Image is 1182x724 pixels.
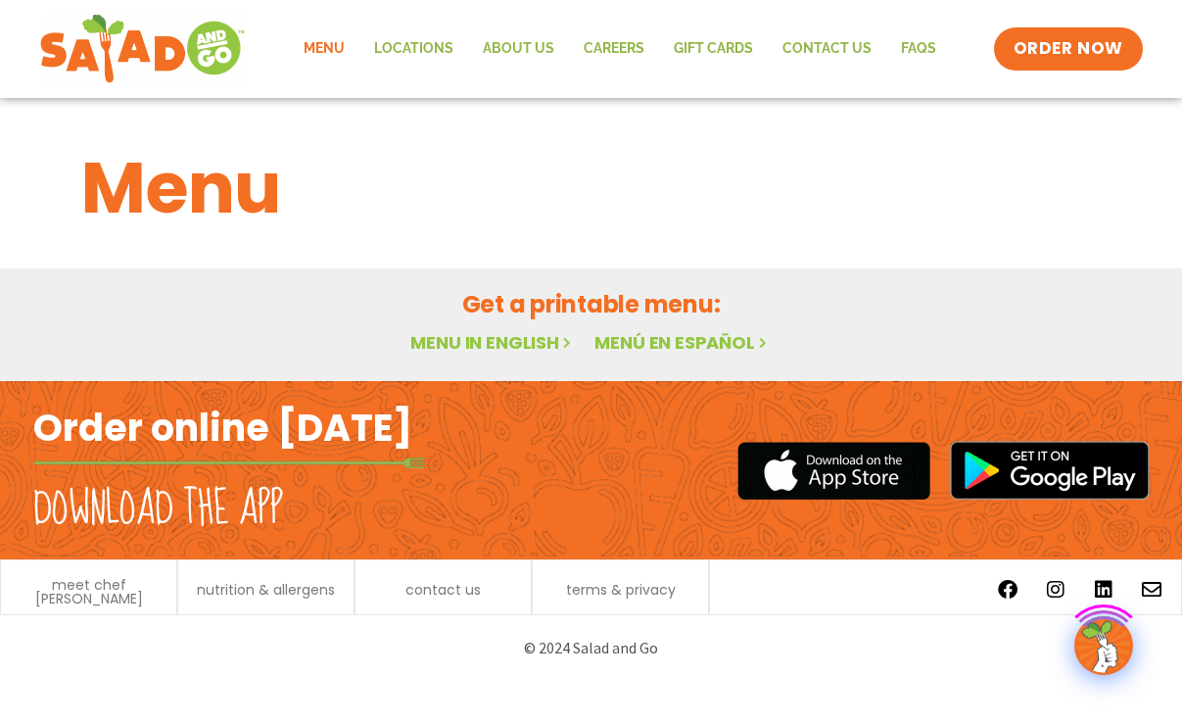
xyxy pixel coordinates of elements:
[659,26,768,72] a: GIFT CARDS
[81,135,1102,241] h1: Menu
[11,578,166,605] a: meet chef [PERSON_NAME]
[468,26,569,72] a: About Us
[594,330,771,355] a: Menú en español
[33,404,412,452] h2: Order online [DATE]
[359,26,468,72] a: Locations
[33,458,425,468] img: fork
[410,330,575,355] a: Menu in English
[405,583,481,597] a: contact us
[569,26,659,72] a: Careers
[39,10,246,88] img: new-SAG-logo-768×292
[566,583,676,597] a: terms & privacy
[768,26,886,72] a: Contact Us
[950,441,1150,500] img: google_play
[43,635,1140,661] p: © 2024 Salad and Go
[886,26,951,72] a: FAQs
[197,583,335,597] a: nutrition & allergens
[1014,37,1123,61] span: ORDER NOW
[994,27,1143,71] a: ORDER NOW
[81,287,1102,321] h2: Get a printable menu:
[33,482,283,537] h2: Download the app
[737,439,930,503] img: appstore
[289,26,951,72] nav: Menu
[289,26,359,72] a: Menu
